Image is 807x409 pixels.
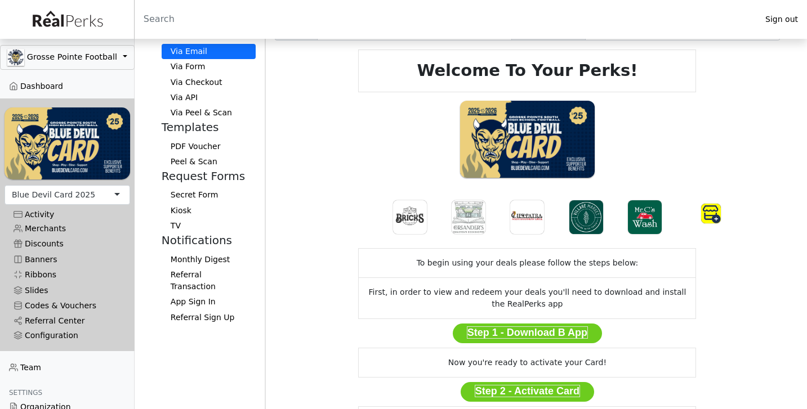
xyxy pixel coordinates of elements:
input: Search [135,6,756,33]
img: KaoWbW228i9WYM04g8v5Cb2bP5nYSQ2xFUA8WinB.jpg [393,200,427,234]
img: KpdEDmssMArz0WPvKTTholV5onanezgsTblplYJQ.jpg [452,200,485,234]
button: App Sign In [162,294,256,309]
a: Ribbons [5,267,130,282]
img: WvZzOez5OCqmO91hHZfJL7W2tJ07LbGMjwPPNJwI.png [5,107,130,179]
img: GAa1zriJJmkmu1qRtUwg8x1nQwzlKm3DoqW9UgYl.jpg [7,49,24,66]
a: Discounts [5,236,130,251]
button: TV [162,218,256,233]
img: real_perks_logo-01.svg [26,7,108,32]
img: dNZ3RjHDzhnP4QkR0AHaBN3BPM3REVLGWKa8rX43.jpg [510,200,544,234]
h5: Notifications [162,233,256,247]
button: Monthly Digest [162,251,256,267]
button: Via Email [162,44,256,59]
b: Step 2 - Activate Card [475,385,580,397]
a: Step 2 - Activate Card [461,382,594,402]
div: Activity [14,210,121,219]
b: Step 1 - Download B App [467,326,588,339]
td: Now you're ready to activate your Card! [359,348,696,377]
button: Kiosk [162,203,256,218]
img: WvZzOez5OCqmO91hHZfJL7W2tJ07LbGMjwPPNJwI.png [460,101,595,178]
button: Via API [162,90,256,105]
a: Merchants [5,221,130,236]
td: First, in order to view and redeem your deals you'll need to download and install the RealPerks app [359,277,696,318]
td: Welcome To Your Perks! [359,50,696,92]
a: Step 1 - Download B App [453,323,602,343]
span: Settings [9,389,42,397]
div: Configuration [14,331,121,340]
div: Blue Devil Card 2025 [12,189,95,201]
button: Via Checkout [162,74,256,89]
button: PDF Voucher [162,138,256,154]
a: Sign out [756,12,807,27]
a: Banners [5,252,130,267]
button: Referral Transaction [162,267,256,294]
button: Via Form [162,59,256,74]
button: Referral Sign Up [162,309,256,325]
td: To begin using your deals please follow the steps below: [359,248,696,277]
button: Peel & Scan [162,154,256,169]
a: Referral Center [5,313,130,329]
a: Codes & Vouchers [5,298,130,313]
h5: Request Forms [162,169,256,183]
img: mbn71QdCyq65Dbkk1VdOjwWP4fNbB7zB8HmzAyIC.jpg [628,200,662,234]
h5: Templates [162,120,256,134]
img: add-merchant.png [701,204,721,223]
button: Secret Form [162,187,256,203]
a: Slides [5,282,130,298]
button: Via Peel & Scan [162,105,256,120]
img: ri3g88DA5AKgtp4AAnIdwQFvA0TUxpslzpbS3Akl.jpg [569,200,603,234]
